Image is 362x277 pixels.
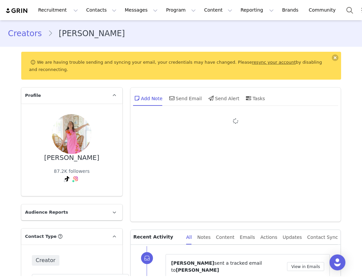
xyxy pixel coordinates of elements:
[52,114,92,154] img: ad83d786-4f11-4dfa-be70-e45f32758057.jpg
[25,233,57,240] span: Contact Type
[240,230,255,245] div: Emails
[200,3,236,18] button: Content
[8,28,48,39] a: Creators
[82,3,120,18] button: Contacts
[245,90,265,106] div: Tasks
[32,255,60,266] span: Creator
[216,230,235,245] div: Content
[237,3,278,18] button: Reporting
[73,176,78,181] img: instagram.svg
[260,230,277,245] div: Actions
[121,3,162,18] button: Messages
[34,3,82,18] button: Recruitment
[305,3,343,18] a: Community
[207,90,239,106] div: Send Alert
[3,13,141,23] p: You’re almost done! Please click the link below to verify your email. The link expires in 1 hour.
[171,260,214,266] span: [PERSON_NAME]
[5,8,29,14] img: grin logo
[283,230,302,245] div: Updates
[3,3,141,8] p: Hi [PERSON_NAME],
[342,3,357,18] button: Search
[44,154,99,162] div: [PERSON_NAME]
[171,260,262,273] span: sent a tracked email to
[168,90,202,106] div: Send Email
[3,43,141,48] p: If you did not request this email, feel free to ignore
[133,230,181,244] p: Recent Activity
[3,28,28,38] a: Verify
[329,254,345,270] div: Open Intercom Messenger
[162,3,200,18] button: Program
[287,262,325,271] button: View in Emails
[133,90,163,106] div: Add Note
[21,52,341,80] div: We are having trouble sending and syncing your email, your credentials may have changed. Please b...
[25,209,68,216] span: Audience Reports
[106,43,109,48] span: it.
[25,92,41,99] span: Profile
[197,230,210,245] div: Notes
[186,230,192,245] div: All
[54,168,90,175] div: 87.2K followers
[176,267,219,273] span: [PERSON_NAME]
[252,60,296,65] a: resync your account
[307,230,338,245] div: Contact Sync
[278,3,304,18] a: Brands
